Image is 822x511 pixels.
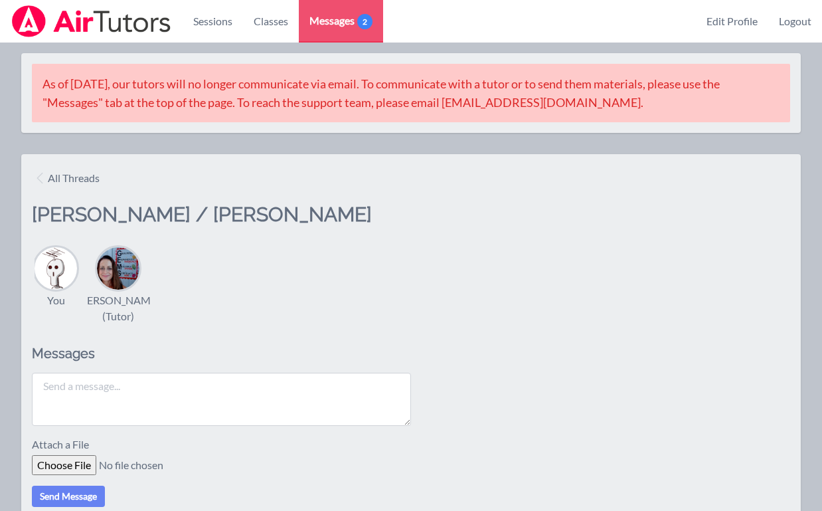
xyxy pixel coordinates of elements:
div: [PERSON_NAME] (Tutor) [77,292,160,324]
div: You [47,292,65,308]
a: All Threads [32,165,105,191]
h2: Messages [32,346,411,362]
div: As of [DATE], our tutors will no longer communicate via email. To communicate with a tutor or to ... [32,64,790,122]
label: Attach a File [32,437,97,455]
img: Joyce Law [35,247,77,290]
img: Leah Hoff [97,247,139,290]
span: All Threads [48,170,100,186]
span: Messages [309,13,372,29]
h2: [PERSON_NAME] / [PERSON_NAME] [32,202,411,245]
img: Airtutors Logo [11,5,172,37]
button: Send Message [32,486,105,507]
span: 2 [357,14,372,29]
